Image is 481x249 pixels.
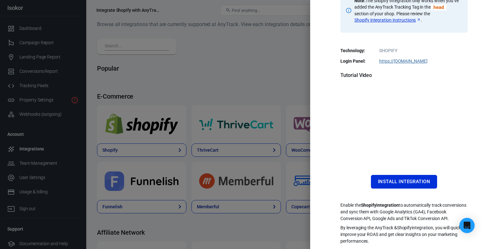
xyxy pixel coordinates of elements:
a: https://[DOMAIN_NAME] [379,59,428,64]
h5: Tutorial Video [340,72,468,79]
button: Install Integration [371,175,437,188]
p: Enable the to automatically track conversions and sync them with Google Analytics (GA4), Facebook... [340,202,468,222]
dt: Technology: [340,47,372,54]
a: Shopify integration instructions [354,17,421,23]
dt: Login Panel: [340,58,372,65]
strong: Shopify integration [361,203,399,208]
p: By leveraging the AnyTrack & Shopify integration, you will quickly improve your ROAS and get clea... [340,225,468,245]
iframe: Shopify Tutorial [340,81,468,153]
dd: SHOPIFY [344,47,464,54]
code: Click to copy [431,4,447,10]
div: Open Intercom Messenger [459,218,475,233]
